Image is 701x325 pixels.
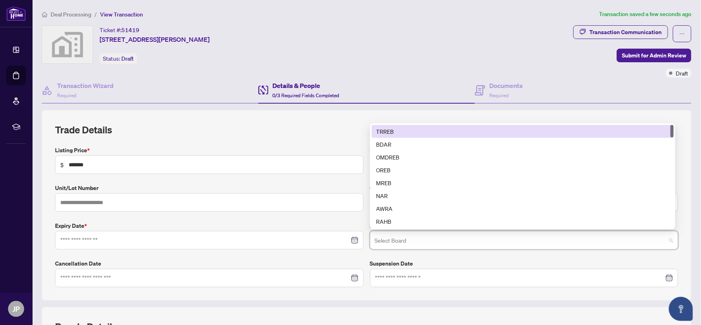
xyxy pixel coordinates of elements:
[489,92,509,98] span: Required
[376,153,669,161] div: OMDREB
[679,31,685,37] span: ellipsis
[42,12,47,17] span: home
[599,10,691,19] article: Transaction saved a few seconds ago
[372,151,674,164] div: OMDREB
[55,146,364,155] label: Listing Price
[51,11,91,18] span: Deal Processing
[376,166,669,174] div: OREB
[100,11,143,18] span: View Transaction
[372,202,674,215] div: AWRA
[372,189,674,202] div: NAR
[272,81,339,90] h4: Details & People
[94,10,97,19] li: /
[121,55,134,62] span: Draft
[57,92,76,98] span: Required
[669,297,693,321] button: Open asap
[489,81,523,90] h4: Documents
[272,92,339,98] span: 0/3 Required Fields Completed
[370,259,679,268] label: Suspension Date
[100,35,210,44] span: [STREET_ADDRESS][PERSON_NAME]
[372,138,674,151] div: BDAR
[372,164,674,176] div: OREB
[376,217,669,226] div: RAHB
[573,25,668,39] button: Transaction Communication
[372,125,674,138] div: TRREB
[55,123,678,136] h2: Trade Details
[622,49,686,62] span: Submit for Admin Review
[121,27,139,34] span: 51419
[57,81,114,90] h4: Transaction Wizard
[60,160,64,169] span: $
[55,184,364,192] label: Unit/Lot Number
[55,221,364,230] label: Expiry Date
[376,140,669,149] div: BDAR
[376,191,669,200] div: NAR
[589,26,662,39] div: Transaction Communication
[376,178,669,187] div: MREB
[100,25,139,35] div: Ticket #:
[376,127,669,136] div: TRREB
[100,53,137,64] div: Status:
[617,49,691,62] button: Submit for Admin Review
[376,204,669,213] div: AWRA
[676,69,688,78] span: Draft
[42,26,93,63] img: svg%3e
[12,303,20,315] span: JP
[6,6,26,21] img: logo
[372,176,674,189] div: MREB
[372,215,674,228] div: RAHB
[55,259,364,268] label: Cancellation Date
